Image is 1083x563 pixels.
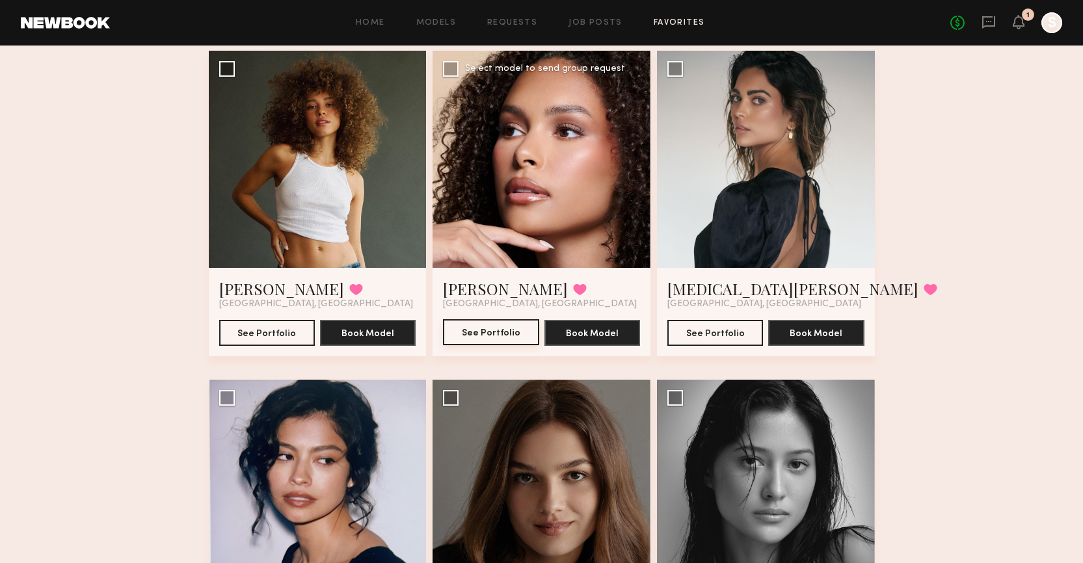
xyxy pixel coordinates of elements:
[443,278,568,299] a: [PERSON_NAME]
[487,19,537,27] a: Requests
[568,19,622,27] a: Job Posts
[544,320,640,346] button: Book Model
[443,319,539,345] button: See Portfolio
[768,320,864,346] button: Book Model
[768,327,864,338] a: Book Model
[654,19,705,27] a: Favorites
[219,320,315,346] button: See Portfolio
[356,19,385,27] a: Home
[219,299,413,309] span: [GEOGRAPHIC_DATA], [GEOGRAPHIC_DATA]
[667,299,861,309] span: [GEOGRAPHIC_DATA], [GEOGRAPHIC_DATA]
[667,320,763,346] button: See Portfolio
[443,320,539,346] a: See Portfolio
[667,278,918,299] a: [MEDICAL_DATA][PERSON_NAME]
[416,19,456,27] a: Models
[465,64,625,73] div: Select model to send group request
[219,278,344,299] a: [PERSON_NAME]
[320,320,416,346] button: Book Model
[1026,12,1030,19] div: 1
[1041,12,1062,33] a: S
[544,327,640,338] a: Book Model
[443,299,637,309] span: [GEOGRAPHIC_DATA], [GEOGRAPHIC_DATA]
[320,327,416,338] a: Book Model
